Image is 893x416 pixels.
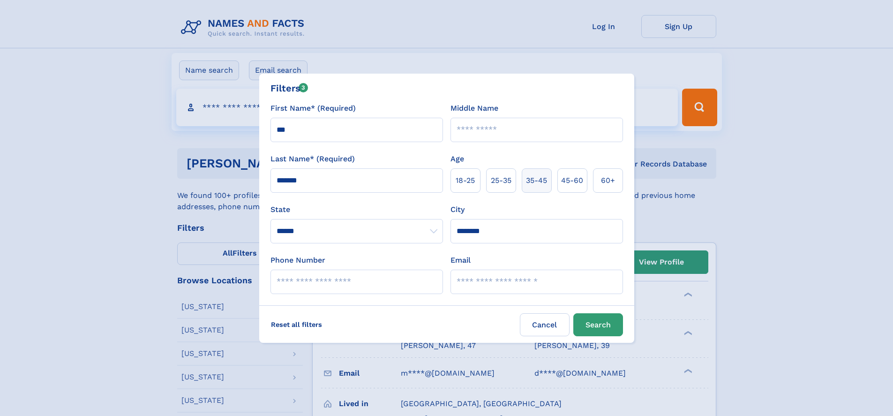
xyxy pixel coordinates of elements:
label: City [450,204,465,215]
label: Middle Name [450,103,498,114]
div: Filters [270,81,308,95]
label: State [270,204,443,215]
span: 25‑35 [491,175,511,186]
span: 45‑60 [561,175,583,186]
label: Cancel [520,313,570,336]
label: Email [450,255,471,266]
button: Search [573,313,623,336]
span: 60+ [601,175,615,186]
label: Phone Number [270,255,325,266]
label: Last Name* (Required) [270,153,355,165]
label: Reset all filters [265,313,328,336]
label: Age [450,153,464,165]
label: First Name* (Required) [270,103,356,114]
span: 18‑25 [456,175,475,186]
span: 35‑45 [526,175,547,186]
